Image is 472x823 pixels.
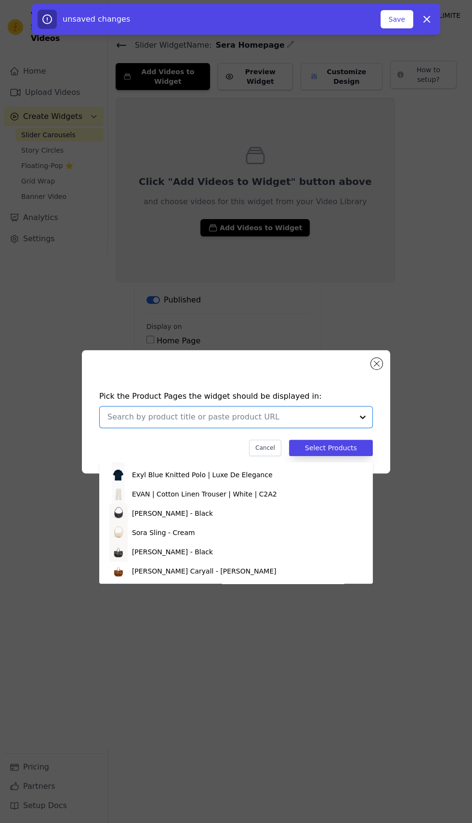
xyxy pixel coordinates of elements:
img: product thumbnail [109,523,128,542]
input: Search by product title or paste product URL [107,411,353,423]
div: Exyl Blue Knitted Polo | Luxe De Elegance [132,470,273,480]
div: EVAN | Cotton Linen Trouser | White | C2A2 [132,489,277,499]
img: product thumbnail [109,465,128,484]
img: product thumbnail [109,542,128,562]
div: [PERSON_NAME] - Black [132,509,213,518]
div: [PERSON_NAME] - Black [132,547,213,557]
button: Select Products [289,440,373,456]
button: Save [380,10,413,28]
span: unsaved changes [63,14,130,24]
div: [PERSON_NAME] Caryall - [PERSON_NAME] [132,566,276,576]
img: product thumbnail [109,504,128,523]
button: Close modal [371,358,382,369]
img: product thumbnail [109,484,128,504]
div: Sora Sling - Cream [132,528,195,537]
img: product thumbnail [109,562,128,581]
h4: Pick the Product Pages the widget should be displayed in: [99,391,373,402]
button: Cancel [249,440,281,456]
